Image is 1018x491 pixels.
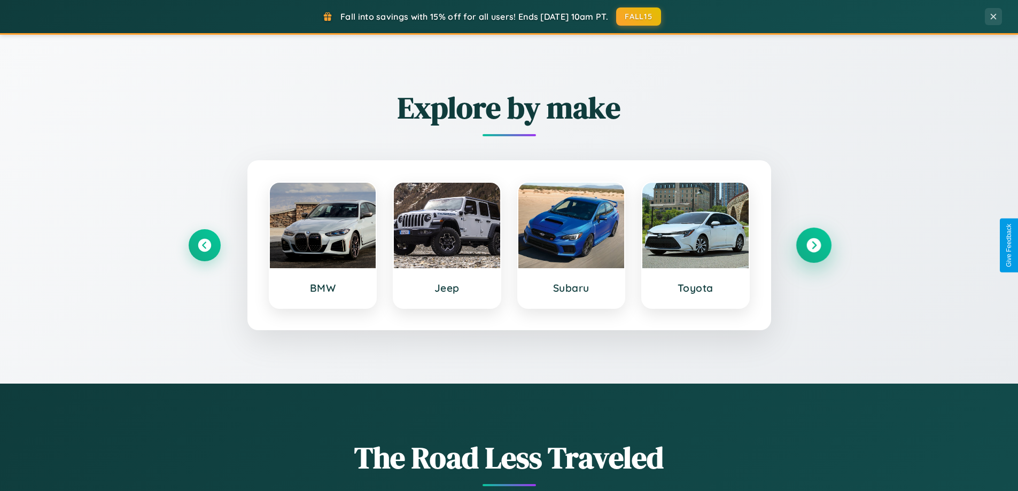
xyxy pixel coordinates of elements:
[616,7,661,26] button: FALL15
[340,11,608,22] span: Fall into savings with 15% off for all users! Ends [DATE] 10am PT.
[1005,224,1013,267] div: Give Feedback
[405,282,489,294] h3: Jeep
[653,282,738,294] h3: Toyota
[281,282,366,294] h3: BMW
[189,87,830,128] h2: Explore by make
[529,282,614,294] h3: Subaru
[189,437,830,478] h1: The Road Less Traveled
